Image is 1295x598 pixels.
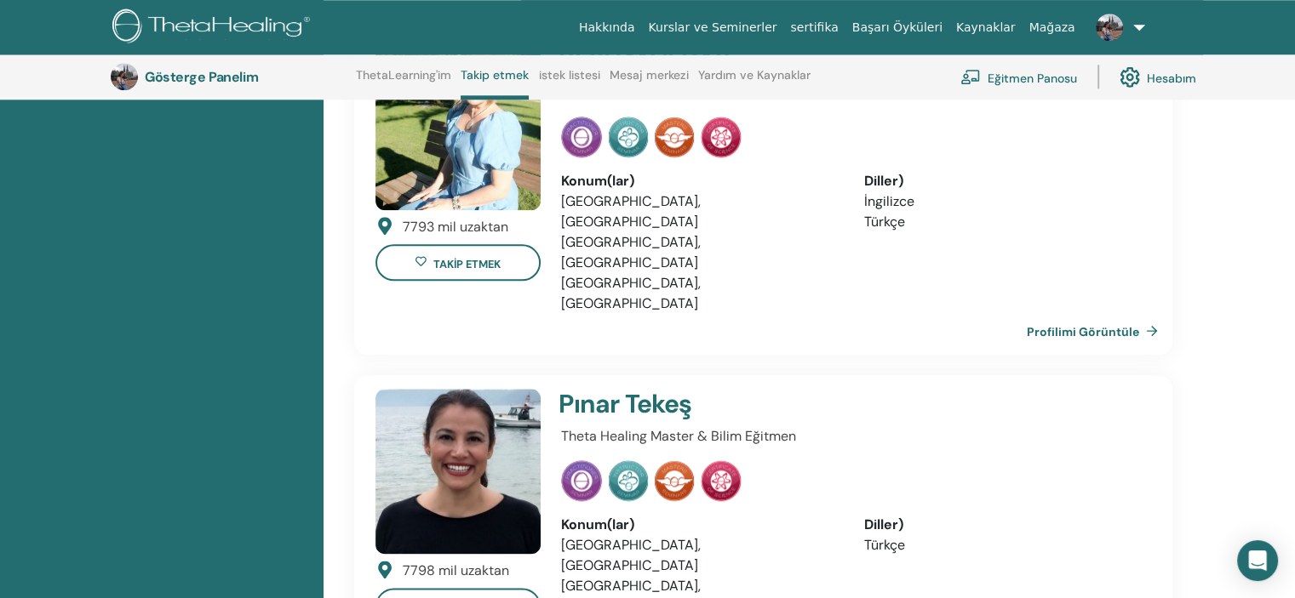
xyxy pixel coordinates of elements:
[561,172,634,190] font: Konum(lar)
[1120,62,1140,91] img: cog.svg
[461,68,529,100] a: Takip etmek
[438,218,508,236] font: mil uzaktan
[403,218,434,236] font: 7793
[561,515,634,533] font: Konum(lar)
[375,45,541,210] img: default.jpg
[852,20,943,34] font: Başarı Öyküleri
[539,68,600,95] a: istek listesi
[1147,70,1196,85] font: Hesabım
[561,233,701,271] font: [GEOGRAPHIC_DATA], [GEOGRAPHIC_DATA]
[112,9,316,47] img: logo.png
[375,244,541,281] button: takip etmek
[559,387,619,420] font: Pınar
[356,67,451,83] font: ThetaLearning'im
[539,67,600,83] font: istek listesi
[1022,12,1081,43] a: Mağaza
[949,12,1023,43] a: Kaynaklar
[561,83,914,101] font: MASTER ICF PROFESYONELİ VE BİLİM&MASTER EĞİTMEN
[624,387,691,420] font: Tekeş
[1029,20,1074,34] font: Mağaza
[438,561,509,579] font: mil uzaktan
[561,427,796,445] font: Theta Healing Master & Bilim Eğitmen
[783,12,845,43] a: sertifika
[864,172,903,190] font: Diller)
[610,68,689,95] a: Mesaj merkezi
[356,68,451,95] a: ThetaLearning'im
[960,58,1077,95] a: Eğitmen Panosu
[561,536,701,574] font: [GEOGRAPHIC_DATA], [GEOGRAPHIC_DATA]
[1027,314,1165,348] a: Profilimi Görüntüle
[561,274,701,312] font: [GEOGRAPHIC_DATA], [GEOGRAPHIC_DATA]
[1096,14,1123,41] img: default.jpg
[864,536,905,554] font: Türkçe
[579,20,635,34] font: Hakkında
[145,68,258,86] font: Gösterge Panelim
[864,213,905,231] font: Türkçe
[648,20,776,34] font: Kurslar ve Seminerler
[956,20,1016,34] font: Kaynaklar
[461,67,529,83] font: Takip etmek
[641,12,783,43] a: Kurslar ve Seminerler
[988,70,1077,85] font: Eğitmen Panosu
[610,67,689,83] font: Mesaj merkezi
[561,192,701,231] font: [GEOGRAPHIC_DATA], [GEOGRAPHIC_DATA]
[790,20,838,34] font: sertifika
[698,68,811,95] a: Yardım ve Kaynaklar
[864,515,903,533] font: Diller)
[864,192,914,210] font: İngilizce
[375,389,541,554] img: default.jpg
[1237,540,1278,581] div: Open Intercom Messenger
[1027,324,1139,339] font: Profilimi Görüntüle
[111,63,138,90] img: default.jpg
[433,256,501,271] font: takip etmek
[572,12,642,43] a: Hakkında
[403,561,435,579] font: 7798
[698,67,811,83] font: Yardım ve Kaynaklar
[960,69,981,84] img: chalkboard-teacher.svg
[845,12,949,43] a: Başarı Öyküleri
[1120,58,1196,95] a: Hesabım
